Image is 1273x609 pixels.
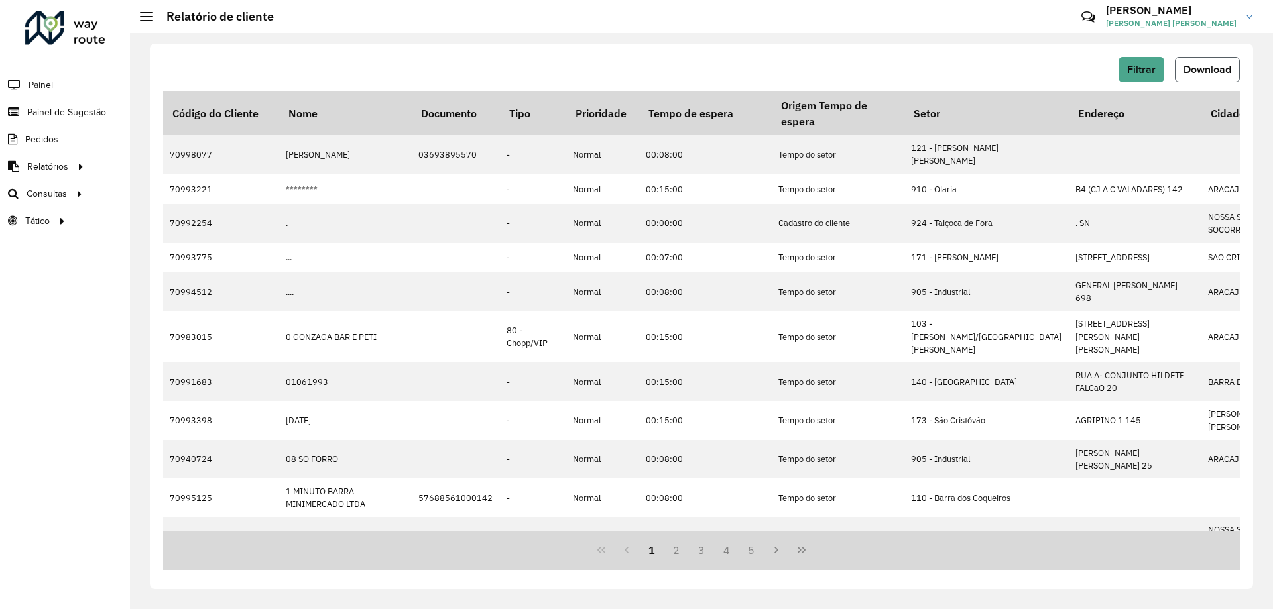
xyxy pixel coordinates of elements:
td: [PERSON_NAME] [PERSON_NAME] 25 [1069,440,1201,478]
td: 70998077 [163,135,279,174]
td: 57688561000142 [412,478,500,517]
th: Tipo [500,91,566,135]
td: 00:15:00 [639,174,772,204]
button: 2 [664,537,689,563]
td: [PERSON_NAME] [279,135,412,174]
td: Normal [566,401,639,439]
td: .... [279,272,412,311]
td: Normal [566,517,639,555]
td: [STREET_ADDRESS][PERSON_NAME][PERSON_NAME] [1069,311,1201,362]
td: Normal [566,440,639,478]
td: - [500,204,566,243]
td: Normal [566,174,639,204]
td: - [500,478,566,517]
span: Download [1183,64,1231,75]
h3: [PERSON_NAME] [1106,4,1237,17]
td: RUA A- CONJUNTO HILDETE FALCaO 20 [1069,362,1201,401]
td: 910 - Olaria [904,174,1069,204]
td: Tempo do setor [772,362,904,401]
button: Next Page [764,537,789,563]
td: Tempo do setor [772,174,904,204]
td: Normal [566,478,639,517]
td: 00:15:00 [639,311,772,362]
td: 80 - Chopp/VIP [500,311,566,362]
td: 70995125 [163,478,279,517]
button: Last Page [789,537,814,563]
td: Normal [566,272,639,311]
td: 03693895570 [412,135,500,174]
th: Código do Cliente [163,91,279,135]
td: 70993221 [163,174,279,204]
td: - [500,440,566,478]
button: 1 [639,537,664,563]
td: 924 - Taiçoca de Fora [904,204,1069,243]
td: Tempo do setor [772,311,904,362]
span: [PERSON_NAME] [PERSON_NAME] [1106,17,1237,29]
td: 905 - Industrial [904,272,1069,311]
td: Tempo do setor [772,135,904,174]
td: Normal [566,311,639,362]
h2: Relatório de cliente [153,9,274,24]
td: 00:08:00 [639,135,772,174]
td: - [500,517,566,555]
th: Endereço [1069,91,1201,135]
td: 01061993 [279,362,412,401]
td: Normal [566,204,639,243]
th: Prioridade [566,91,639,135]
span: Pedidos [25,133,58,146]
td: 70994512 [163,272,279,311]
button: Download [1175,57,1240,82]
button: 5 [739,537,764,563]
td: 1 MINUTO BARRA MINIMERCADO LTDA [279,478,412,517]
td: 08 SO FORRO [279,440,412,478]
td: 00:15:00 [639,362,772,401]
td: Normal [566,362,639,401]
td: 70991683 [163,362,279,401]
span: Filtrar [1127,64,1156,75]
td: 70993775 [163,243,279,272]
td: 70993398 [163,401,279,439]
td: Tempo do setor [772,272,904,311]
td: - [500,174,566,204]
th: Setor [904,91,1069,135]
td: - [500,243,566,272]
td: - [500,135,566,174]
td: 173 - São Cristóvão [904,401,1069,439]
td: . [279,204,412,243]
td: Tempo do setor [772,243,904,272]
td: 70983015 [163,311,279,362]
td: 70994447 [163,517,279,555]
th: Documento [412,91,500,135]
td: 00:08:00 [639,517,772,555]
span: Painel [29,78,53,92]
span: Consultas [27,187,67,201]
td: - [500,362,566,401]
td: 00:08:00 [639,478,772,517]
td: . SN [1069,204,1201,243]
td: 140 - [GEOGRAPHIC_DATA] [904,362,1069,401]
td: 00:08:00 [639,272,772,311]
td: 00:15:00 [639,401,772,439]
td: 70992254 [163,204,279,243]
th: Tempo de espera [639,91,772,135]
td: 905 - Industrial [904,440,1069,478]
td: 103 - [PERSON_NAME]/[GEOGRAPHIC_DATA][PERSON_NAME] [904,311,1069,362]
td: B4 (CJ A C VALADARES) 142 [1069,174,1201,204]
td: Normal [566,243,639,272]
button: 3 [689,537,714,563]
td: AGRIPINO 1 145 [1069,401,1201,439]
span: Tático [25,214,50,228]
th: Nome [279,91,412,135]
td: ... [279,243,412,272]
td: 00:08:00 [639,440,772,478]
td: GENERAL [PERSON_NAME] 698 [1069,272,1201,311]
td: 00:07:00 [639,243,772,272]
span: Relatórios [27,160,68,174]
td: Tempo do setor [772,401,904,439]
button: 4 [714,537,739,563]
th: Origem Tempo de espera [772,91,904,135]
td: Normal [566,135,639,174]
td: [DATE] [279,401,412,439]
td: 100 POR ITA [279,517,412,555]
td: - [500,401,566,439]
